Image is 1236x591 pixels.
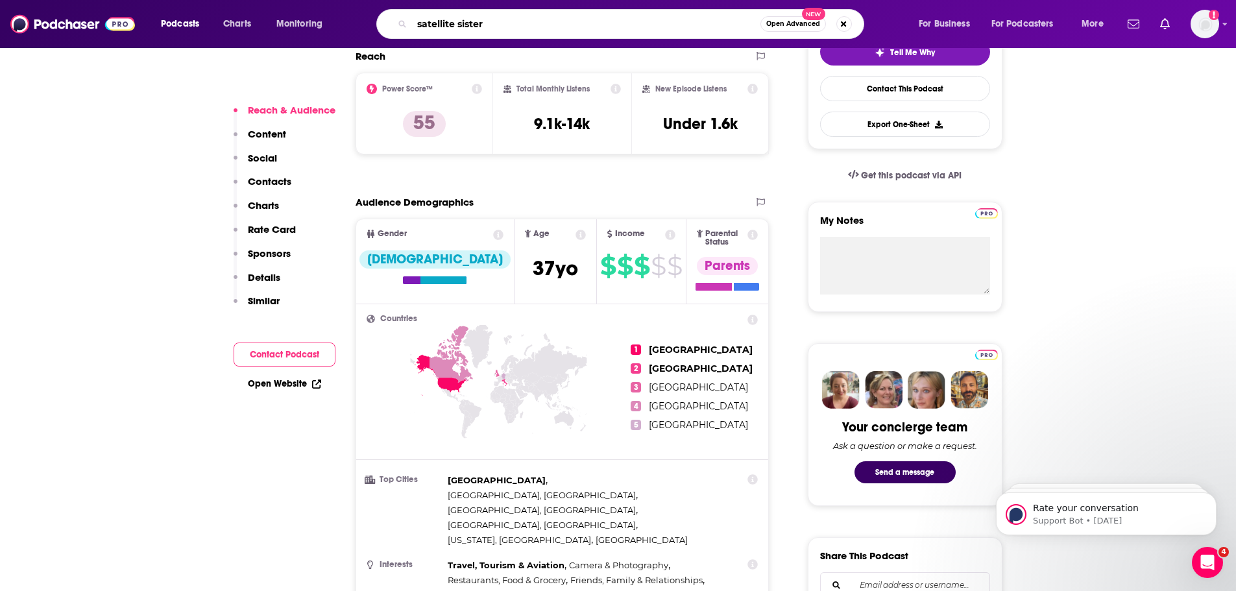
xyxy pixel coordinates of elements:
span: [GEOGRAPHIC_DATA] [649,419,748,431]
label: My Notes [820,214,990,237]
span: , [448,533,593,548]
span: 2 [631,363,641,374]
button: open menu [910,14,986,34]
span: [GEOGRAPHIC_DATA] [649,381,748,393]
span: Camera & Photography [569,560,668,570]
span: 3 [631,382,641,392]
img: Barbara Profile [865,371,903,409]
span: , [448,473,548,488]
p: Sponsors [248,247,291,259]
h2: Reach [356,50,385,62]
button: Reach & Audience [234,104,335,128]
h3: Interests [367,561,442,569]
span: New [802,8,825,20]
span: Friends, Family & Relationships [570,575,703,585]
span: Age [533,230,550,238]
img: Jules Profile [908,371,945,409]
span: , [569,558,670,573]
span: 5 [631,420,641,430]
span: [GEOGRAPHIC_DATA] [649,344,753,356]
span: For Business [919,15,970,33]
span: [US_STATE], [GEOGRAPHIC_DATA] [448,535,591,545]
span: , [448,558,566,573]
h2: Total Monthly Listens [516,84,590,93]
div: Ask a question or make a request. [833,440,977,451]
button: Rate Card [234,223,296,247]
span: [GEOGRAPHIC_DATA] [448,475,546,485]
span: For Podcasters [991,15,1054,33]
span: [GEOGRAPHIC_DATA], [GEOGRAPHIC_DATA] [448,490,636,500]
span: $ [617,256,633,276]
button: Sponsors [234,247,291,271]
span: [GEOGRAPHIC_DATA] [596,535,688,545]
span: Restaurants, Food & Grocery [448,575,566,585]
span: , [448,573,568,588]
iframe: Intercom notifications message [976,465,1236,556]
h2: Audience Demographics [356,196,474,208]
h2: Power Score™ [382,84,433,93]
span: Get this podcast via API [861,170,962,181]
span: Podcasts [161,15,199,33]
span: $ [634,256,649,276]
iframe: Intercom live chat [1192,547,1223,578]
span: 4 [1218,547,1229,557]
span: Parental Status [705,230,745,247]
button: Show profile menu [1191,10,1219,38]
span: Gender [378,230,407,238]
button: Contact Podcast [234,343,335,367]
span: , [448,503,638,518]
button: Charts [234,199,279,223]
svg: Add a profile image [1209,10,1219,20]
p: Content [248,128,286,140]
span: Logged in as dbartlett [1191,10,1219,38]
img: User Profile [1191,10,1219,38]
div: [DEMOGRAPHIC_DATA] [359,250,511,269]
h3: Share This Podcast [820,549,908,562]
img: Jon Profile [951,371,988,409]
span: 4 [631,401,641,411]
button: open menu [983,14,1072,34]
p: Details [248,271,280,283]
span: Charts [223,15,251,33]
span: Open Advanced [766,21,820,27]
input: Search podcasts, credits, & more... [412,14,760,34]
span: Travel, Tourism & Aviation [448,560,564,570]
a: Charts [215,14,259,34]
a: Open Website [248,378,321,389]
h2: New Episode Listens [655,84,727,93]
button: Similar [234,295,280,319]
img: Sydney Profile [822,371,860,409]
span: [GEOGRAPHIC_DATA], [GEOGRAPHIC_DATA] [448,505,636,515]
h3: 9.1k-14k [534,114,590,134]
span: 37 yo [533,256,578,281]
img: Podchaser - Follow, Share and Rate Podcasts [10,12,135,36]
span: Monitoring [276,15,322,33]
p: Charts [248,199,279,211]
button: Details [234,271,280,295]
span: Income [615,230,645,238]
p: Social [248,152,277,164]
h3: Under 1.6k [663,114,738,134]
span: , [570,573,705,588]
img: Podchaser Pro [975,208,998,219]
p: Reach & Audience [248,104,335,116]
span: $ [667,256,682,276]
span: More [1082,15,1104,33]
span: , [448,518,638,533]
button: Social [234,152,277,176]
p: Similar [248,295,280,307]
button: open menu [152,14,216,34]
div: Search podcasts, credits, & more... [389,9,877,39]
button: open menu [1072,14,1120,34]
span: [GEOGRAPHIC_DATA] [649,400,748,412]
button: tell me why sparkleTell Me Why [820,38,990,66]
a: Show notifications dropdown [1122,13,1145,35]
a: Get this podcast via API [838,160,973,191]
a: Show notifications dropdown [1155,13,1175,35]
button: Open AdvancedNew [760,16,826,32]
img: tell me why sparkle [875,47,885,58]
